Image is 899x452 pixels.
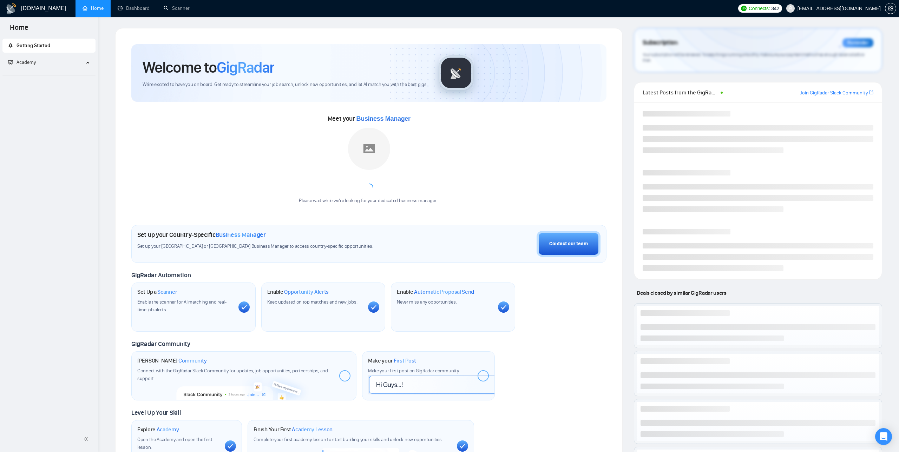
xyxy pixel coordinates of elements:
[414,288,474,295] span: Automatic Proposal Send
[549,240,588,248] div: Contact our team
[177,368,311,400] img: slackcommunity-bg.png
[8,60,13,65] span: fund-projection-screen
[643,37,677,49] span: Subscription
[216,231,266,239] span: Business Manager
[368,368,459,374] span: Make your first post on GigRadar community.
[295,198,443,204] div: Please wait while we're looking for your dedicated business manager...
[869,89,873,96] a: export
[254,426,333,433] h1: Finish Your First
[17,42,50,48] span: Getting Started
[217,58,274,77] span: GigRadar
[328,115,411,122] span: Meet your
[137,357,207,364] h1: [PERSON_NAME]
[137,426,179,433] h1: Explore
[397,288,474,295] h1: Enable
[178,357,207,364] span: Community
[2,39,96,53] li: Getting Started
[875,428,892,445] div: Open Intercom Messenger
[137,231,266,239] h1: Set up your Country-Specific
[348,128,390,170] img: placeholder.png
[364,182,374,192] span: loading
[2,72,96,77] li: Academy Homepage
[254,437,443,443] span: Complete your first academy lesson to start building your skills and unlock new opportunities.
[643,52,864,63] span: Your subscription will be renewed. To keep things running smoothly, make sure your payment method...
[284,288,329,295] span: Opportunity Alerts
[4,22,34,37] span: Home
[394,357,416,364] span: First Post
[800,89,868,97] a: Join GigRadar Slack Community
[137,368,328,381] span: Connect with the GigRadar Slack Community for updates, job opportunities, partnerships, and support.
[83,5,104,11] a: homeHome
[439,55,474,91] img: gigradar-logo.png
[267,288,329,295] h1: Enable
[157,426,179,433] span: Academy
[118,5,150,11] a: dashboardDashboard
[643,88,718,97] span: Latest Posts from the GigRadar Community
[741,6,747,11] img: upwork-logo.png
[869,89,873,95] span: export
[143,58,274,77] h1: Welcome to
[397,299,457,305] span: Never miss any opportunities.
[137,299,227,313] span: Enable the scanner for AI matching and real-time job alerts.
[84,436,91,443] span: double-left
[137,243,415,250] span: Set up your [GEOGRAPHIC_DATA] or [GEOGRAPHIC_DATA] Business Manager to access country-specific op...
[143,81,427,88] span: We're excited to have you on board. Get ready to streamline your job search, unlock new opportuni...
[842,38,873,47] div: Reminder
[749,5,770,12] span: Connects:
[885,3,896,14] button: setting
[771,5,779,12] span: 342
[368,357,416,364] h1: Make your
[131,271,191,279] span: GigRadar Automation
[634,287,729,299] span: Deals closed by similar GigRadar users
[292,426,333,433] span: Academy Lesson
[267,299,357,305] span: Keep updated on top matches and new jobs.
[17,59,36,65] span: Academy
[885,6,896,11] a: setting
[356,115,411,122] span: Business Manager
[157,288,177,295] span: Scanner
[788,6,793,11] span: user
[885,6,896,11] span: setting
[6,3,17,14] img: logo
[131,409,181,417] span: Level Up Your Skill
[8,59,36,65] span: Academy
[8,43,13,48] span: rocket
[537,231,601,257] button: Contact our team
[137,288,177,295] h1: Set Up a
[137,437,212,450] span: Open the Academy and open the first lesson.
[164,5,190,11] a: searchScanner
[131,340,190,348] span: GigRadar Community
